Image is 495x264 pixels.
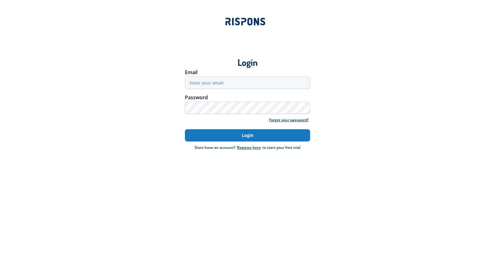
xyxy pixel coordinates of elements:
[38,47,458,68] div: Login
[185,95,310,100] div: Password
[185,129,310,141] button: Login
[268,117,310,123] a: Forgot your password?
[185,70,310,75] div: Email
[195,145,235,151] div: Dont have an account?
[185,77,310,89] input: Enter your email
[235,145,300,151] div: to start your free trial
[235,145,262,150] a: Register here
